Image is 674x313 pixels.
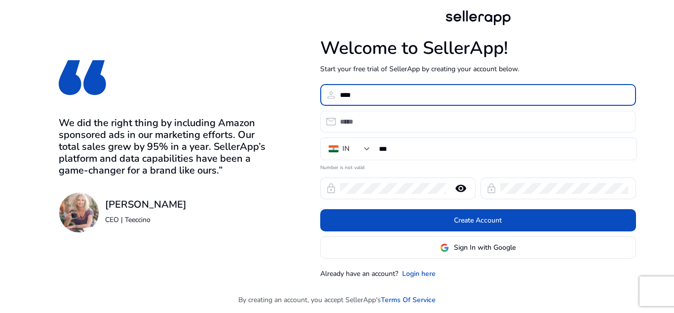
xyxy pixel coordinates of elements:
h1: Welcome to SellerApp! [320,38,636,59]
span: person [325,89,337,101]
span: email [325,116,337,128]
h3: [PERSON_NAME] [105,199,187,211]
mat-error: Number is not valid [320,161,636,172]
button: Sign In with Google [320,236,636,259]
span: lock [325,182,337,194]
p: CEO | Teeccino [105,215,187,225]
p: Start your free trial of SellerApp by creating your account below. [320,64,636,74]
p: Already have an account? [320,268,398,279]
h3: We did the right thing by including Amazon sponsored ads in our marketing efforts. Our total sale... [59,117,269,177]
a: Terms Of Service [381,295,436,305]
mat-icon: remove_red_eye [449,182,473,194]
span: Sign In with Google [454,242,516,253]
span: lock [486,182,497,194]
a: Login here [402,268,436,279]
div: IN [342,143,349,154]
img: google-logo.svg [440,243,449,252]
span: Create Account [454,215,502,225]
button: Create Account [320,209,636,231]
